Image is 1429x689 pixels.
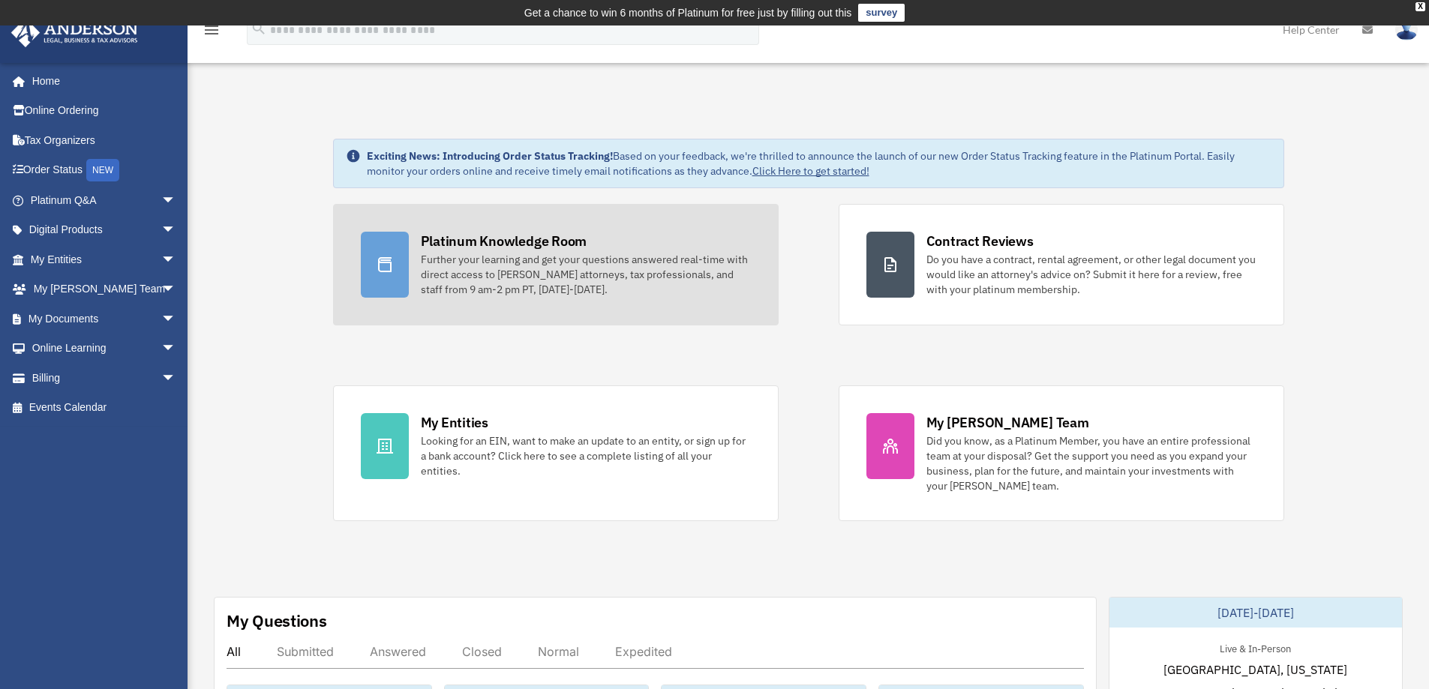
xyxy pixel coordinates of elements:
div: Normal [538,644,579,659]
a: Events Calendar [11,393,199,423]
a: Billingarrow_drop_down [11,363,199,393]
span: [GEOGRAPHIC_DATA], [US_STATE] [1163,661,1347,679]
span: arrow_drop_down [161,274,191,305]
div: Submitted [277,644,334,659]
div: Closed [462,644,502,659]
a: Click Here to get started! [752,164,869,178]
div: Looking for an EIN, want to make an update to an entity, or sign up for a bank account? Click her... [421,433,751,478]
div: Did you know, as a Platinum Member, you have an entire professional team at your disposal? Get th... [926,433,1256,493]
a: Online Learningarrow_drop_down [11,334,199,364]
div: close [1415,2,1425,11]
span: arrow_drop_down [161,363,191,394]
span: arrow_drop_down [161,304,191,334]
a: survey [858,4,905,22]
a: Digital Productsarrow_drop_down [11,215,199,245]
a: Platinum Knowledge Room Further your learning and get your questions answered real-time with dire... [333,204,779,325]
span: arrow_drop_down [161,334,191,364]
div: Do you have a contract, rental agreement, or other legal document you would like an attorney's ad... [926,252,1256,297]
a: Home [11,66,191,96]
a: Order StatusNEW [11,155,199,186]
span: arrow_drop_down [161,185,191,216]
a: My [PERSON_NAME] Team Did you know, as a Platinum Member, you have an entire professional team at... [839,385,1284,521]
a: Contract Reviews Do you have a contract, rental agreement, or other legal document you would like... [839,204,1284,325]
div: Expedited [615,644,672,659]
a: My [PERSON_NAME] Teamarrow_drop_down [11,274,199,304]
div: My [PERSON_NAME] Team [926,413,1089,432]
strong: Exciting News: Introducing Order Status Tracking! [367,149,613,163]
div: My Questions [227,610,327,632]
div: [DATE]-[DATE] [1109,598,1402,628]
div: My Entities [421,413,488,432]
span: arrow_drop_down [161,244,191,275]
a: menu [203,26,221,39]
div: Further your learning and get your questions answered real-time with direct access to [PERSON_NAM... [421,252,751,297]
img: Anderson Advisors Platinum Portal [7,18,143,47]
a: Platinum Q&Aarrow_drop_down [11,185,199,215]
div: Contract Reviews [926,232,1034,250]
div: Based on your feedback, we're thrilled to announce the launch of our new Order Status Tracking fe... [367,148,1271,178]
a: My Entitiesarrow_drop_down [11,244,199,274]
i: menu [203,21,221,39]
div: Get a chance to win 6 months of Platinum for free just by filling out this [524,4,852,22]
a: My Entities Looking for an EIN, want to make an update to an entity, or sign up for a bank accoun... [333,385,779,521]
div: All [227,644,241,659]
div: Live & In-Person [1208,640,1303,655]
i: search [251,20,267,37]
a: Online Ordering [11,96,199,126]
a: Tax Organizers [11,125,199,155]
div: Answered [370,644,426,659]
a: My Documentsarrow_drop_down [11,304,199,334]
img: User Pic [1395,19,1418,40]
div: Platinum Knowledge Room [421,232,587,250]
div: NEW [86,159,119,181]
span: arrow_drop_down [161,215,191,246]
